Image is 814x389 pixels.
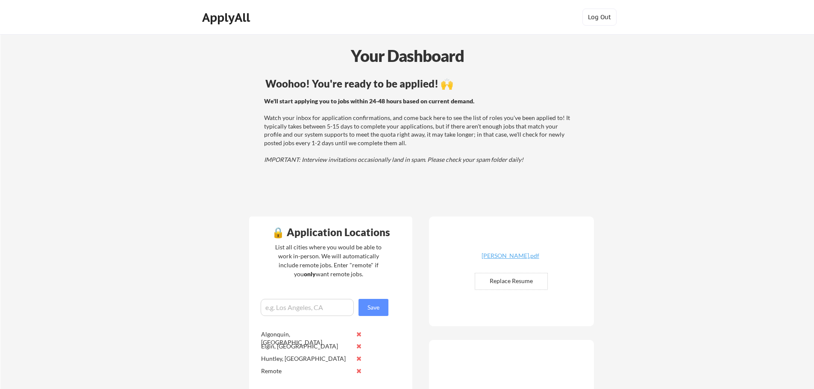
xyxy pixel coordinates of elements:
[304,270,316,278] strong: only
[261,354,351,363] div: Huntley, [GEOGRAPHIC_DATA]
[251,227,410,237] div: 🔒 Application Locations
[270,243,387,278] div: List all cities where you would be able to work in-person. We will automatically include remote j...
[261,367,351,375] div: Remote
[265,79,573,89] div: Woohoo! You're ready to be applied! 🙌
[359,299,388,316] button: Save
[261,299,354,316] input: e.g. Los Angeles, CA
[582,9,617,26] button: Log Out
[264,97,474,105] strong: We'll start applying you to jobs within 24-48 hours based on current demand.
[261,330,351,347] div: Algonquin, [GEOGRAPHIC_DATA]
[202,10,253,25] div: ApplyAll
[459,253,561,259] div: [PERSON_NAME].pdf
[261,342,351,351] div: Elgin, [GEOGRAPHIC_DATA]
[1,44,814,68] div: Your Dashboard
[264,97,572,164] div: Watch your inbox for application confirmations, and come back here to see the list of roles you'v...
[264,156,523,163] em: IMPORTANT: Interview invitations occasionally land in spam. Please check your spam folder daily!
[459,253,561,266] a: [PERSON_NAME].pdf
